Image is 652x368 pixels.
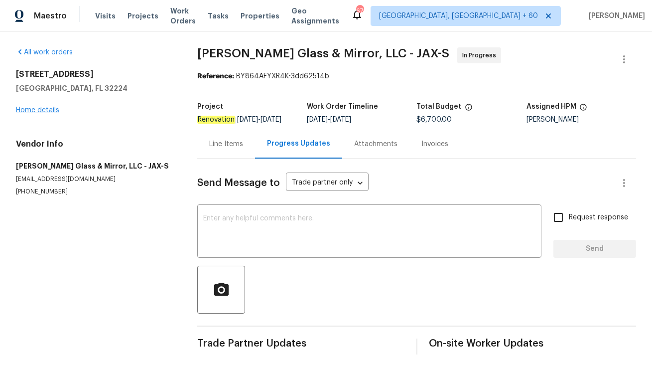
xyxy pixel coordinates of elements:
h4: Vendor Info [16,139,173,149]
p: [PHONE_NUMBER] [16,187,173,196]
span: - [237,116,281,123]
span: Visits [95,11,116,21]
div: Invoices [421,139,448,149]
div: 670 [356,6,363,16]
span: [PERSON_NAME] Glass & Mirror, LLC - JAX-S [197,47,449,59]
span: [DATE] [330,116,351,123]
span: The hpm assigned to this work order. [579,103,587,116]
div: Trade partner only [286,175,369,191]
span: Maestro [34,11,67,21]
span: [DATE] [237,116,258,123]
span: Trade Partner Updates [197,339,404,349]
h5: [PERSON_NAME] Glass & Mirror, LLC - JAX-S [16,161,173,171]
h5: [GEOGRAPHIC_DATA], FL 32224 [16,83,173,93]
p: [EMAIL_ADDRESS][DOMAIN_NAME] [16,175,173,184]
span: [GEOGRAPHIC_DATA], [GEOGRAPHIC_DATA] + 60 [379,11,538,21]
span: On-site Worker Updates [429,339,637,349]
span: Properties [241,11,279,21]
span: Projects [128,11,158,21]
em: Renovation [197,116,235,124]
a: All work orders [16,49,73,56]
span: The total cost of line items that have been proposed by Opendoor. This sum includes line items th... [465,103,473,116]
span: - [307,116,351,123]
h2: [STREET_ADDRESS] [16,69,173,79]
h5: Total Budget [417,103,462,110]
h5: Work Order Timeline [307,103,378,110]
div: Progress Updates [267,139,330,149]
a: Home details [16,107,59,114]
span: $6,700.00 [417,116,452,123]
span: [PERSON_NAME] [585,11,645,21]
span: [DATE] [261,116,281,123]
h5: Assigned HPM [526,103,576,110]
div: Line Items [209,139,243,149]
div: Attachments [354,139,397,149]
b: Reference: [197,73,234,80]
div: [PERSON_NAME] [526,116,636,123]
span: In Progress [462,50,500,60]
span: Tasks [208,12,229,19]
span: Send Message to [197,178,280,188]
h5: Project [197,103,223,110]
span: Request response [569,212,628,223]
span: Geo Assignments [291,6,339,26]
span: Work Orders [170,6,196,26]
div: BY864AFYXR4K-3dd62514b [197,71,636,81]
span: [DATE] [307,116,328,123]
